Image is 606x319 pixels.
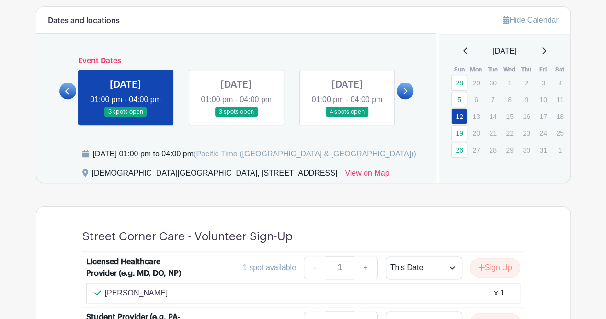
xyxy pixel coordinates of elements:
p: 30 [518,142,534,157]
p: 22 [502,126,517,141]
p: 17 [535,109,551,124]
a: 26 [451,142,467,158]
a: 12 [451,108,467,124]
p: 28 [485,142,501,157]
p: 1 [552,142,568,157]
p: 20 [468,126,484,141]
th: Wed [501,65,518,74]
a: - [304,256,326,279]
a: Hide Calendar [503,16,558,24]
p: 31 [535,142,551,157]
p: 16 [518,109,534,124]
div: [DATE] 01:00 pm to 04:00 pm [93,148,416,160]
p: 29 [502,142,517,157]
th: Thu [518,65,535,74]
div: [DEMOGRAPHIC_DATA][GEOGRAPHIC_DATA], [STREET_ADDRESS] [92,167,338,183]
p: 30 [485,75,501,90]
p: 3 [535,75,551,90]
p: 29 [468,75,484,90]
button: Sign Up [470,258,520,278]
h6: Event Dates [76,57,397,66]
p: 13 [468,109,484,124]
p: 24 [535,126,551,141]
h4: Street Corner Care - Volunteer Sign-Up [82,230,293,244]
th: Fri [535,65,551,74]
p: 11 [552,92,568,107]
a: View on Map [345,167,389,183]
th: Sun [451,65,468,74]
h6: Dates and locations [48,16,120,25]
p: 4 [552,75,568,90]
p: 2 [518,75,534,90]
div: Licensed Healthcare Provider (e.g. MD, DO, NP) [86,256,183,279]
a: 19 [451,125,467,141]
p: 1 [502,75,517,90]
a: + [354,256,377,279]
p: 7 [485,92,501,107]
p: [PERSON_NAME] [105,287,168,299]
th: Tue [484,65,501,74]
th: Sat [551,65,568,74]
div: 1 spot available [243,262,296,273]
p: 14 [485,109,501,124]
p: 6 [468,92,484,107]
p: 10 [535,92,551,107]
p: 9 [518,92,534,107]
div: x 1 [494,287,504,299]
p: 21 [485,126,501,141]
p: 18 [552,109,568,124]
a: 28 [451,75,467,91]
p: 15 [502,109,517,124]
span: [DATE] [492,46,516,57]
p: 27 [468,142,484,157]
p: 8 [502,92,517,107]
p: 25 [552,126,568,141]
th: Mon [468,65,484,74]
a: 5 [451,92,467,107]
span: (Pacific Time ([GEOGRAPHIC_DATA] & [GEOGRAPHIC_DATA])) [194,150,416,158]
p: 23 [518,126,534,141]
